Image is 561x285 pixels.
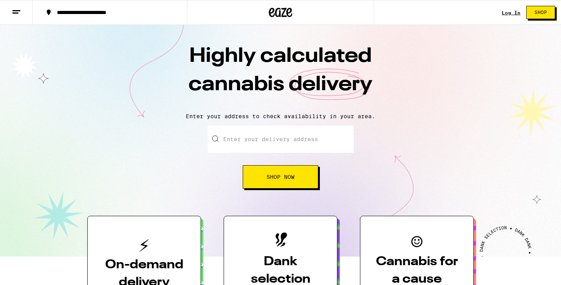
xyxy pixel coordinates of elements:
[502,10,520,15] div: Log In
[266,174,295,180] span: Shop Now
[535,10,547,15] span: Shop
[208,126,354,153] input: Enter your delivery address
[8,113,553,119] p: Enter your address to check availability in your area.
[144,42,417,107] h1: Highly calculated cannabis delivery
[243,165,318,189] button: Shop Now
[526,6,555,19] button: Shop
